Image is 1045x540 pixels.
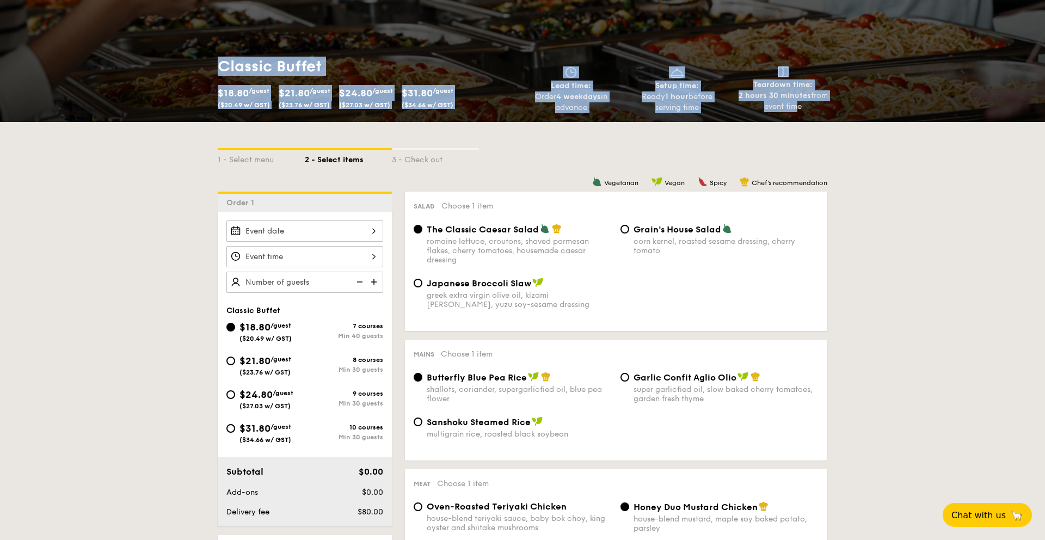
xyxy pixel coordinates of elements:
span: $0.00 [359,467,383,477]
input: $18.80/guest($20.49 w/ GST)7 coursesMin 40 guests [226,323,235,332]
img: icon-vegan.f8ff3823.svg [528,372,539,382]
span: Honey Duo Mustard Chicken [634,502,758,512]
span: Subtotal [226,467,263,477]
div: Ready before serving time [629,91,726,113]
img: icon-chef-hat.a58ddaea.svg [740,177,749,187]
span: /guest [273,389,293,397]
div: Min 40 guests [305,332,383,340]
span: Salad [414,202,435,210]
div: 1 - Select menu [218,150,305,165]
span: ($34.66 w/ GST) [402,101,453,109]
img: icon-reduce.1d2dbef1.svg [351,272,367,292]
span: /guest [271,355,291,363]
span: Chat with us [951,510,1006,520]
span: /guest [271,423,291,431]
span: Vegan [665,179,685,187]
span: $18.80 [239,321,271,333]
input: Garlic Confit Aglio Oliosuper garlicfied oil, slow baked cherry tomatoes, garden fresh thyme [620,373,629,382]
input: $21.80/guest($23.76 w/ GST)8 coursesMin 30 guests [226,357,235,365]
span: ($27.03 w/ GST) [239,402,291,410]
input: The Classic Caesar Saladromaine lettuce, croutons, shaved parmesan flakes, cherry tomatoes, house... [414,225,422,234]
span: Mains [414,351,434,358]
span: $24.80 [339,87,372,99]
div: 7 courses [305,322,383,330]
span: $21.80 [239,355,271,367]
span: 🦙 [1010,509,1023,521]
img: icon-teardown.65201eee.svg [778,66,789,77]
span: Grain's House Salad [634,224,721,235]
input: $24.80/guest($27.03 w/ GST)9 coursesMin 30 guests [226,390,235,399]
input: Event date [226,220,383,242]
span: ($23.76 w/ GST) [239,369,291,376]
div: 2 - Select items [305,150,392,165]
input: Oven-Roasted Teriyaki Chickenhouse-blend teriyaki sauce, baby bok choy, king oyster and shiitake ... [414,502,422,511]
img: icon-chef-hat.a58ddaea.svg [552,224,562,234]
img: icon-vegetarian.fe4039eb.svg [592,177,602,187]
span: Garlic Confit Aglio Olio [634,372,736,383]
span: /guest [249,87,269,95]
span: ($20.49 w/ GST) [239,335,292,342]
span: Meat [414,480,431,488]
span: ($20.49 w/ GST) [218,101,270,109]
strong: 2 hours 30 minutes [739,91,811,100]
span: Oven-Roasted Teriyaki Chicken [427,501,567,512]
input: Number of guests [226,272,383,293]
img: icon-vegan.f8ff3823.svg [532,278,543,287]
div: greek extra virgin olive oil, kizami [PERSON_NAME], yuzu soy-sesame dressing [427,291,612,309]
strong: 4 weekdays [556,92,601,101]
span: $24.80 [239,389,273,401]
span: Butterfly Blue Pea Rice [427,372,527,383]
img: icon-vegetarian.fe4039eb.svg [540,224,550,234]
span: /guest [433,87,453,95]
span: /guest [310,87,330,95]
img: icon-add.58712e84.svg [367,272,383,292]
span: /guest [372,87,393,95]
span: Classic Buffet [226,306,280,315]
div: multigrain rice, roasted black soybean [427,429,612,439]
img: icon-chef-hat.a58ddaea.svg [541,372,551,382]
span: Sanshoku Steamed Rice [427,417,531,427]
img: icon-vegan.f8ff3823.svg [737,372,748,382]
img: icon-chef-hat.a58ddaea.svg [751,372,760,382]
span: $21.80 [279,87,310,99]
img: icon-chef-hat.a58ddaea.svg [759,501,769,511]
img: icon-spicy.37a8142b.svg [698,177,708,187]
div: super garlicfied oil, slow baked cherry tomatoes, garden fresh thyme [634,385,819,403]
span: Vegetarian [604,179,638,187]
span: Chef's recommendation [752,179,827,187]
span: ($27.03 w/ GST) [339,101,390,109]
div: house-blend mustard, maple soy baked potato, parsley [634,514,819,533]
span: ($34.66 w/ GST) [239,436,291,444]
span: Setup time: [655,81,699,90]
input: Honey Duo Mustard Chickenhouse-blend mustard, maple soy baked potato, parsley [620,502,629,511]
span: $31.80 [239,422,271,434]
span: Japanese Broccoli Slaw [427,278,531,289]
button: Chat with us🦙 [943,503,1032,527]
div: Min 30 guests [305,366,383,373]
span: $18.80 [218,87,249,99]
input: Butterfly Blue Pea Riceshallots, coriander, supergarlicfied oil, blue pea flower [414,373,422,382]
div: shallots, coriander, supergarlicfied oil, blue pea flower [427,385,612,403]
span: /guest [271,322,291,329]
h1: Classic Buffet [218,57,518,76]
span: $31.80 [402,87,433,99]
input: Event time [226,246,383,267]
span: $80.00 [358,507,383,517]
div: house-blend teriyaki sauce, baby bok choy, king oyster and shiitake mushrooms [427,514,612,532]
span: Add-ons [226,488,258,497]
div: corn kernel, roasted sesame dressing, cherry tomato [634,237,819,255]
div: Min 30 guests [305,433,383,441]
input: Grain's House Saladcorn kernel, roasted sesame dressing, cherry tomato [620,225,629,234]
div: 3 - Check out [392,150,479,165]
img: icon-vegetarian.fe4039eb.svg [722,224,732,234]
span: Order 1 [226,198,259,207]
img: icon-vegan.f8ff3823.svg [651,177,662,187]
strong: 1 hour [665,92,689,101]
div: romaine lettuce, croutons, shaved parmesan flakes, cherry tomatoes, housemade caesar dressing [427,237,612,265]
span: The Classic Caesar Salad [427,224,539,235]
span: $0.00 [362,488,383,497]
span: Teardown time: [753,80,813,89]
span: Spicy [710,179,727,187]
div: 8 courses [305,356,383,364]
img: icon-vegan.f8ff3823.svg [532,416,543,426]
